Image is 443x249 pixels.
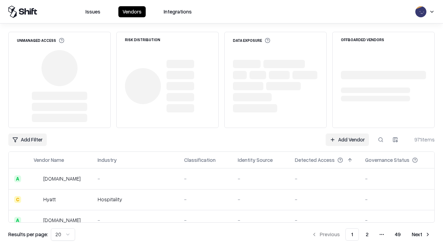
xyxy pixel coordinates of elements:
div: Classification [184,156,216,164]
div: Unmanaged Access [17,38,64,43]
nav: pagination [307,228,435,241]
div: Hospitality [98,196,173,203]
div: [DOMAIN_NAME] [43,216,81,224]
div: - [184,196,227,203]
div: - [98,216,173,224]
div: - [238,196,284,203]
div: Hyatt [43,196,56,203]
div: Identity Source [238,156,273,164]
button: Next [408,228,435,241]
div: - [365,196,429,203]
a: Add Vendor [326,133,369,146]
div: - [184,216,227,224]
div: A [14,217,21,224]
div: - [98,175,173,182]
div: - [365,175,429,182]
div: Risk Distribution [125,38,160,41]
button: Integrations [160,6,196,17]
div: Data Exposure [233,38,270,43]
button: 49 [389,228,406,241]
div: Vendor Name [34,156,64,164]
p: Results per page: [8,231,48,238]
div: - [238,216,284,224]
div: - [238,175,284,182]
button: 2 [360,228,374,241]
div: Governance Status [365,156,409,164]
button: Issues [81,6,105,17]
div: [DOMAIN_NAME] [43,175,81,182]
div: Detected Access [295,156,335,164]
img: intrado.com [34,175,40,182]
button: Vendors [118,6,146,17]
div: Offboarded Vendors [341,38,384,41]
div: - [184,175,227,182]
div: - [365,216,429,224]
div: C [14,196,21,203]
img: Hyatt [34,196,40,203]
div: - [295,196,354,203]
button: 1 [345,228,359,241]
img: primesec.co.il [34,217,40,224]
div: Industry [98,156,117,164]
div: - [295,216,354,224]
div: A [14,175,21,182]
div: 971 items [407,136,435,143]
button: Add Filter [8,133,47,146]
div: - [295,175,354,182]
